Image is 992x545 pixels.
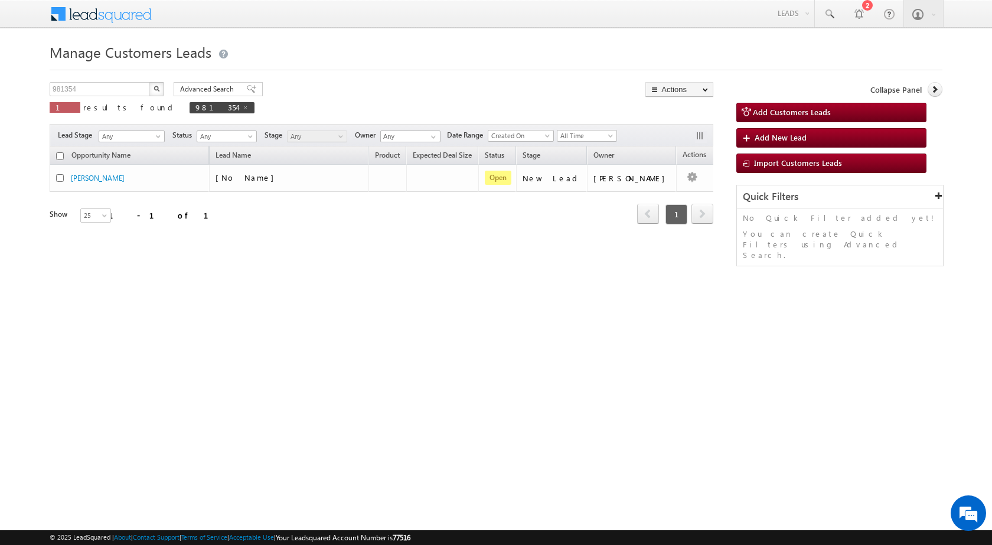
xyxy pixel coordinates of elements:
[479,149,510,164] a: Status
[637,204,659,224] span: prev
[114,533,131,541] a: About
[743,229,937,260] p: You can create Quick Filters using Advanced Search.
[265,130,287,141] span: Stage
[523,151,540,159] span: Stage
[99,130,165,142] a: Any
[593,151,614,159] span: Owner
[753,107,831,117] span: Add Customers Leads
[691,205,713,224] a: next
[288,131,344,142] span: Any
[80,208,111,223] a: 25
[407,149,478,164] a: Expected Deal Size
[109,208,223,222] div: 1 - 1 of 1
[517,149,546,164] a: Stage
[83,102,177,112] span: results found
[593,173,671,184] div: [PERSON_NAME]
[755,132,807,142] span: Add New Lead
[523,173,582,184] div: New Lead
[276,533,410,542] span: Your Leadsquared Account Number is
[81,210,112,221] span: 25
[216,172,280,182] span: [No Name]
[677,148,712,164] span: Actions
[380,130,440,142] input: Type to Search
[195,102,237,112] span: 981354
[870,84,922,95] span: Collapse Panel
[50,209,71,220] div: Show
[197,130,257,142] a: Any
[287,130,347,142] a: Any
[50,43,211,61] span: Manage Customers Leads
[393,533,410,542] span: 77516
[229,533,274,541] a: Acceptable Use
[58,130,97,141] span: Lead Stage
[488,130,550,141] span: Created On
[210,149,257,164] span: Lead Name
[71,151,130,159] span: Opportunity Name
[485,171,511,185] span: Open
[665,204,687,224] span: 1
[56,152,64,160] input: Check all records
[133,533,180,541] a: Contact Support
[637,205,659,224] a: prev
[413,151,472,159] span: Expected Deal Size
[180,84,237,94] span: Advanced Search
[355,130,380,141] span: Owner
[447,130,488,141] span: Date Range
[99,131,161,142] span: Any
[50,532,410,543] span: © 2025 LeadSquared | | | | |
[66,149,136,164] a: Opportunity Name
[743,213,937,223] p: No Quick Filter added yet!
[197,131,253,142] span: Any
[557,130,614,141] span: All Time
[375,151,400,159] span: Product
[754,158,842,168] span: Import Customers Leads
[71,174,125,182] a: [PERSON_NAME]
[181,533,227,541] a: Terms of Service
[691,204,713,224] span: next
[737,185,943,208] div: Quick Filters
[488,130,554,142] a: Created On
[645,82,713,97] button: Actions
[56,102,74,112] span: 1
[172,130,197,141] span: Status
[154,86,159,92] img: Search
[557,130,617,142] a: All Time
[425,131,439,143] a: Show All Items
